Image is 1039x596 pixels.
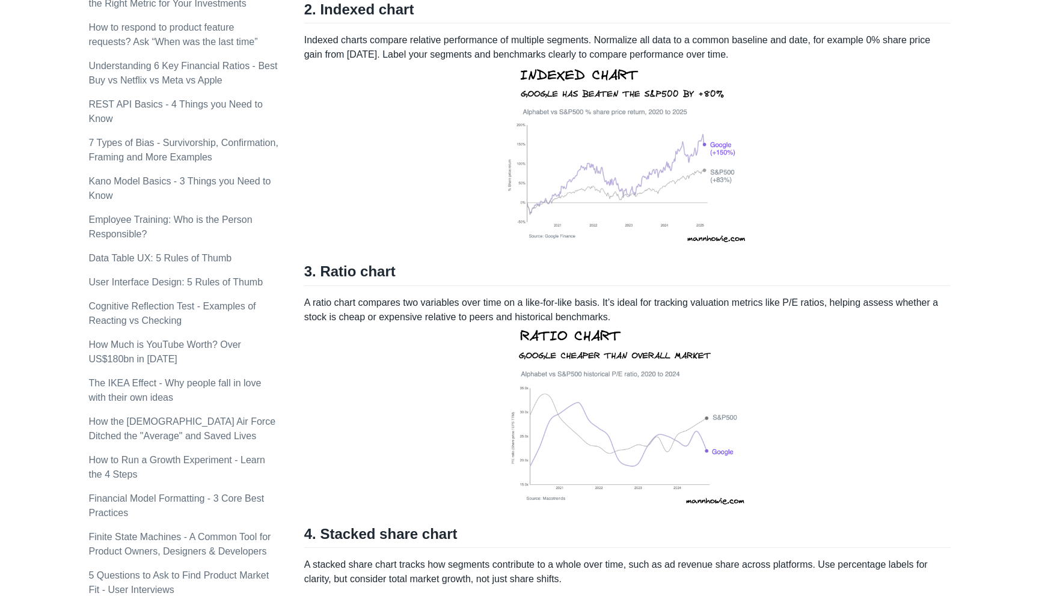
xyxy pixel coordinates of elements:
[88,378,261,403] a: The IKEA Effect - Why people fall in love with their own ideas
[304,1,951,23] h2: 2. Indexed chart
[88,22,257,47] a: How to respond to product feature requests? Ask “When was the last time”
[304,525,951,548] h2: 4. Stacked share chart
[88,138,278,162] a: 7 Types of Bias - Survivorship, Confirmation, Framing and More Examples
[304,33,951,248] p: Indexed charts compare relative performance of multiple segments. Normalize all data to a common ...
[88,214,252,239] a: Employee Training: Who is the Person Responsible?
[88,570,269,595] a: 5 Questions to Ask to Find Product Market Fit - User Interviews
[88,416,275,441] a: How the [DEMOGRAPHIC_DATA] Air Force Ditched the "Average" and Saved Lives
[88,253,231,263] a: Data Table UX: 5 Rules of Thumb
[304,263,951,285] h2: 3. Ratio chart
[88,455,265,479] a: How to Run a Growth Experiment - Learn the 4 Steps
[88,99,262,124] a: REST API Basics - 4 Things you Need to Know
[503,324,752,511] img: ratio
[88,277,263,287] a: User Interface Design: 5 Rules of Thumb
[88,339,241,364] a: How Much is YouTube Worth? Over US$180bn in [DATE]
[498,62,756,248] img: indexed
[88,532,271,556] a: Finite State Machines - A Common Tool for Product Owners, Designers & Developers
[88,61,277,85] a: Understanding 6 Key Financial Ratios - Best Buy vs Netflix vs Meta vs Apple
[88,301,256,326] a: Cognitive Reflection Test - Examples of Reacting vs Checking
[88,176,271,201] a: Kano Model Basics - 3 Things you Need to Know
[304,296,951,511] p: A ratio chart compares two variables over time on a like-for-like basis. It’s ideal for tracking ...
[88,493,264,518] a: Financial Model Formatting - 3 Core Best Practices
